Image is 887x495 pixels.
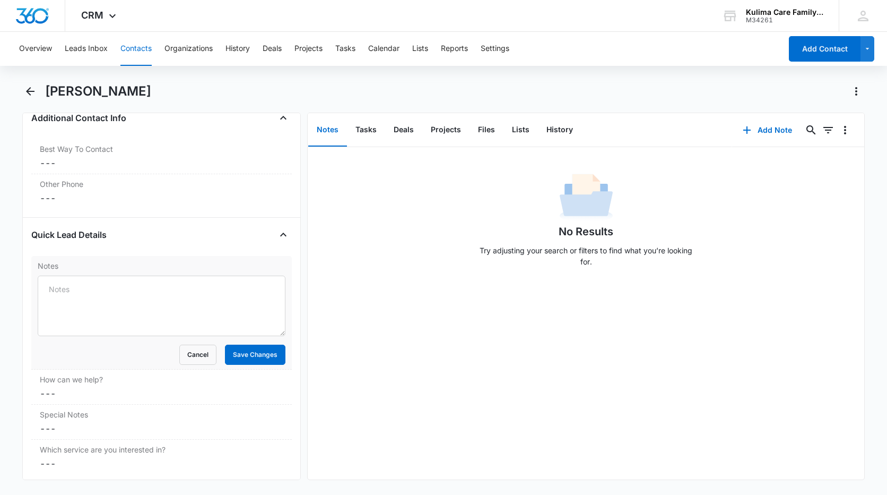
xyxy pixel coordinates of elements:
label: Other Phone [40,178,283,190]
div: account name [746,8,823,16]
button: Cancel [179,345,216,365]
h1: No Results [559,224,613,240]
button: Overflow Menu [837,122,854,139]
button: Notes [308,114,347,147]
div: Special Notes--- [31,405,292,440]
label: Which service are you interested in? [40,444,283,455]
p: Try adjusting your search or filters to find what you’re looking for. [475,245,698,267]
h1: [PERSON_NAME] [45,83,151,99]
button: Actions [848,83,865,100]
button: Back [22,83,39,100]
button: Projects [294,32,323,66]
label: How can we help? [40,374,283,385]
button: Filters [820,122,837,139]
button: Search... [803,122,820,139]
dd: --- [40,422,283,435]
button: Leads Inbox [65,32,108,66]
button: Reports [441,32,468,66]
div: Other Phone--- [31,174,292,209]
button: Lists [412,32,428,66]
button: Close [275,109,292,126]
div: How can we help?--- [31,370,292,405]
h4: Quick Lead Details [31,228,107,241]
button: Files [469,114,503,147]
button: Add Contact [789,36,860,62]
button: Settings [481,32,509,66]
img: No Data [560,170,613,224]
button: Contacts [120,32,152,66]
button: History [225,32,250,66]
button: History [538,114,581,147]
button: Close [275,226,292,243]
button: Save Changes [225,345,285,365]
button: Add Note [732,117,803,143]
button: Calendar [368,32,399,66]
button: Tasks [347,114,385,147]
span: CRM [81,10,103,21]
label: Best Way To Contact [40,143,283,155]
button: Deals [263,32,282,66]
button: Tasks [335,32,355,66]
button: Organizations [164,32,213,66]
button: Deals [385,114,422,147]
h4: Additional Contact Info [31,112,126,124]
button: Overview [19,32,52,66]
dd: --- [40,192,283,204]
label: Notes [38,260,285,271]
dd: --- [40,157,283,169]
label: Special Notes [40,409,283,420]
button: Lists [503,114,538,147]
dd: --- [40,457,283,470]
dd: --- [40,387,283,400]
button: Projects [422,114,469,147]
div: Which service are you interested in?--- [31,440,292,474]
div: account id [746,16,823,24]
div: Best Way To Contact--- [31,139,292,174]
